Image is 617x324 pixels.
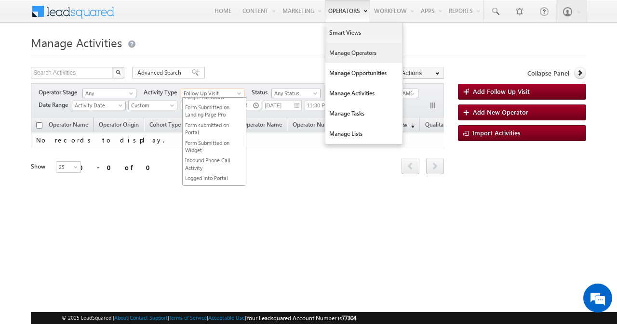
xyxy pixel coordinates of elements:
[183,121,246,136] a: Form submitted on Portal
[182,97,246,186] ul: Follow Up Visit
[149,121,181,128] span: Cohort Type
[130,314,168,321] a: Contact Support
[79,162,156,173] div: 0 - 0 of 0
[183,104,246,118] a: Form Submitted on Landing Page Pro
[527,69,569,78] span: Collapse Panel
[128,101,177,110] a: Custom
[242,121,282,128] span: Operator Name
[31,162,48,171] div: Show
[473,108,528,116] span: Add New Operator
[425,121,482,128] span: Qualitative Comments
[402,159,419,174] a: prev
[293,121,338,128] span: Operator Number
[114,314,128,321] a: About
[325,104,402,124] a: Manage Tasks
[62,313,356,323] span: © 2025 LeadSquared | | | | |
[402,158,419,174] span: prev
[141,253,175,266] em: Submit
[183,93,246,103] li: Forgot Password
[31,132,571,148] td: No records to display.
[56,161,81,173] a: 25
[183,156,246,174] li: Inbound Phone Call Activity
[16,51,40,63] img: d_60004797649_company_0_60004797649
[325,23,402,43] a: Smart Views
[246,314,356,322] span: Your Leadsquared Account Number is
[426,158,444,174] span: next
[181,89,240,98] span: Follow Up Visit
[83,89,133,98] span: Any
[137,68,184,77] span: Advanced Search
[56,163,82,171] span: 25
[13,89,176,246] textarea: Type your message and click 'Submit'
[44,119,93,132] span: Operator Name
[72,101,126,110] a: Activity Date
[472,129,521,137] span: Import Activities
[325,63,402,83] a: Manage Opportunities
[82,89,136,98] a: Any
[342,314,356,322] span: 77304
[405,89,417,99] a: Show All Items
[252,88,271,97] span: Status
[407,122,415,130] span: (sorted descending)
[36,122,42,129] input: Check all records
[183,139,246,154] a: Form Submitted on Widget
[208,314,245,321] a: Acceptable Use
[50,51,162,63] div: Leave a message
[181,89,244,98] a: Follow Up Visit
[158,5,181,28] div: Minimize live chat window
[325,43,402,63] a: Manage Operators
[129,101,174,110] span: Custom
[272,89,318,98] span: Any Status
[325,124,402,144] a: Manage Lists
[389,67,444,79] button: Actions
[144,88,181,97] span: Activity Type
[39,101,72,109] span: Date Range
[183,174,246,181] a: Logged into Portal
[183,156,246,171] a: Inbound Phone Call Activity
[271,89,321,98] a: Any Status
[325,83,402,104] a: Manage Activities
[31,35,122,50] span: Manage Activities
[99,121,139,128] span: Operator Origin
[473,87,530,95] span: Add Follow Up Visit
[72,101,122,110] span: Activity Date
[426,159,444,174] a: next
[420,119,487,132] a: Qualitative Comments
[39,88,81,97] span: Operator Stage
[183,185,246,192] a: Logged out of Portal
[116,70,121,75] img: Search
[169,314,207,321] a: Terms of Service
